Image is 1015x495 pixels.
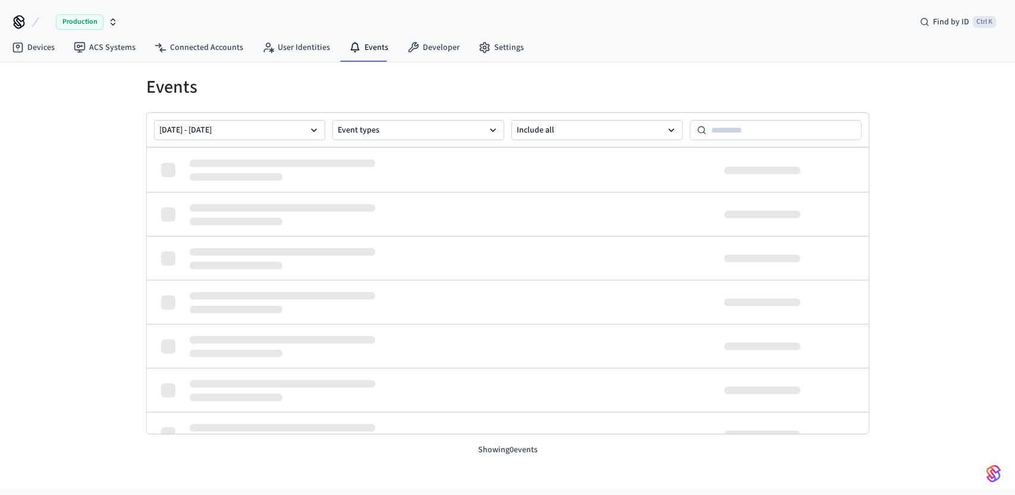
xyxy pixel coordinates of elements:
img: SeamLogoGradient.69752ec5.svg [986,464,1001,483]
span: Ctrl K [973,16,996,28]
a: ACS Systems [64,37,145,58]
a: Devices [2,37,64,58]
button: Event types [332,120,504,140]
a: Connected Accounts [145,37,253,58]
a: User Identities [253,37,340,58]
a: Developer [398,37,469,58]
h1: Events [146,77,869,98]
button: Include all [511,120,683,140]
span: Production [56,14,103,30]
a: Events [340,37,398,58]
span: Find by ID [933,16,969,28]
button: [DATE] - [DATE] [154,120,326,140]
a: Settings [469,37,533,58]
div: Find by IDCtrl K [910,11,1005,33]
p: Showing 0 events [146,444,869,456]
